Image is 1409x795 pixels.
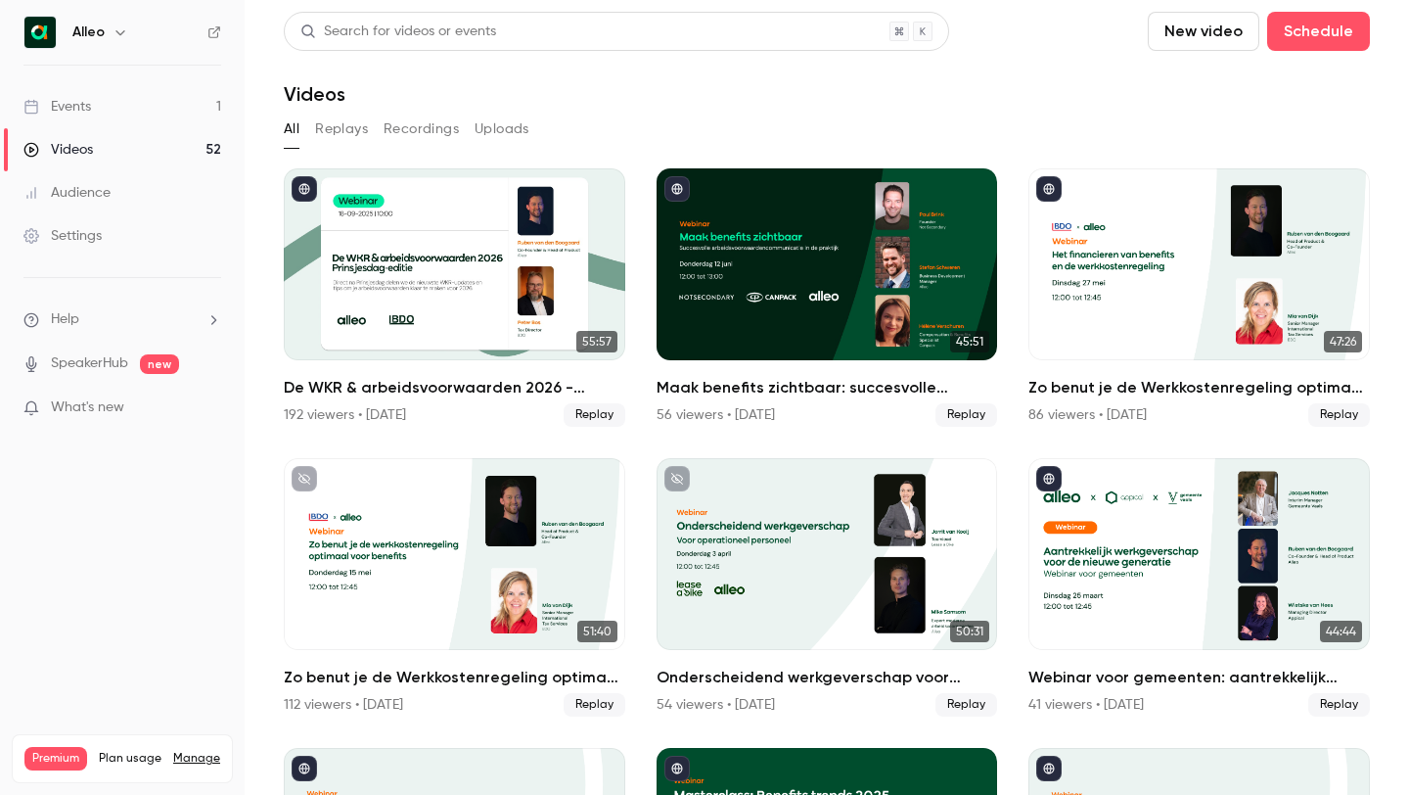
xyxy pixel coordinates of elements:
[1028,168,1370,427] li: Zo benut je de Werkkostenregeling optimaal voor benefits
[284,376,625,399] h2: De WKR & arbeidsvoorwaarden 2026 - [DATE] editie
[51,353,128,374] a: SpeakerHub
[292,176,317,202] button: published
[1148,12,1259,51] button: New video
[564,693,625,717] span: Replay
[51,309,79,330] span: Help
[284,114,299,145] button: All
[576,331,617,352] span: 55:57
[292,466,317,491] button: unpublished
[300,22,496,42] div: Search for videos or events
[140,354,179,374] span: new
[1028,376,1370,399] h2: Zo benut je de Werkkostenregeling optimaal voor benefits
[1036,176,1062,202] button: published
[23,97,91,117] div: Events
[657,376,998,399] h2: Maak benefits zichtbaar: succesvolle arbeidsvoorwaarden communicatie in de praktijk
[664,466,690,491] button: unpublished
[935,403,997,427] span: Replay
[1028,405,1147,425] div: 86 viewers • [DATE]
[664,176,690,202] button: published
[284,168,625,427] li: De WKR & arbeidsvoorwaarden 2026 - Prinsjesdag editie
[284,12,1370,783] section: Videos
[284,458,625,717] a: 51:40Zo benut je de Werkkostenregeling optimaal voor benefits112 viewers • [DATE]Replay
[935,693,997,717] span: Replay
[1320,621,1362,642] span: 44:44
[475,114,529,145] button: Uploads
[284,458,625,717] li: Zo benut je de Werkkostenregeling optimaal voor benefits
[284,168,625,427] a: 55:57De WKR & arbeidsvoorwaarden 2026 - [DATE] editie192 viewers • [DATE]Replay
[664,756,690,781] button: published
[24,747,87,771] span: Premium
[657,695,775,715] div: 54 viewers • [DATE]
[23,309,221,330] li: help-dropdown-opener
[284,82,345,106] h1: Videos
[284,695,403,715] div: 112 viewers • [DATE]
[1028,168,1370,427] a: 47:26Zo benut je de Werkkostenregeling optimaal voor benefits86 viewers • [DATE]Replay
[51,397,124,418] span: What's new
[1036,756,1062,781] button: published
[1028,458,1370,717] a: 44:44Webinar voor gemeenten: aantrekkelijk werkgeverschap voor de nieuwe generatie41 viewers • [D...
[315,114,368,145] button: Replays
[23,183,111,203] div: Audience
[1028,458,1370,717] li: Webinar voor gemeenten: aantrekkelijk werkgeverschap voor de nieuwe generatie
[173,751,220,767] a: Manage
[198,399,221,417] iframe: Noticeable Trigger
[657,168,998,427] li: Maak benefits zichtbaar: succesvolle arbeidsvoorwaarden communicatie in de praktijk
[657,666,998,689] h2: Onderscheidend werkgeverschap voor operationeel personeel
[577,621,617,642] span: 51:40
[1308,693,1370,717] span: Replay
[657,168,998,427] a: 45:51Maak benefits zichtbaar: succesvolle arbeidsvoorwaarden communicatie in de praktijk56 viewer...
[657,405,775,425] div: 56 viewers • [DATE]
[657,458,998,717] a: 50:31Onderscheidend werkgeverschap voor operationeel personeel54 viewers • [DATE]Replay
[384,114,459,145] button: Recordings
[99,751,161,767] span: Plan usage
[24,17,56,48] img: Alleo
[1036,466,1062,491] button: published
[564,403,625,427] span: Replay
[23,226,102,246] div: Settings
[1308,403,1370,427] span: Replay
[1028,666,1370,689] h2: Webinar voor gemeenten: aantrekkelijk werkgeverschap voor de nieuwe generatie
[1267,12,1370,51] button: Schedule
[657,458,998,717] li: Onderscheidend werkgeverschap voor operationeel personeel
[72,23,105,42] h6: Alleo
[950,331,989,352] span: 45:51
[284,666,625,689] h2: Zo benut je de Werkkostenregeling optimaal voor benefits
[1028,695,1144,715] div: 41 viewers • [DATE]
[23,140,93,160] div: Videos
[292,756,317,781] button: published
[1324,331,1362,352] span: 47:26
[950,621,989,642] span: 50:31
[284,405,406,425] div: 192 viewers • [DATE]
